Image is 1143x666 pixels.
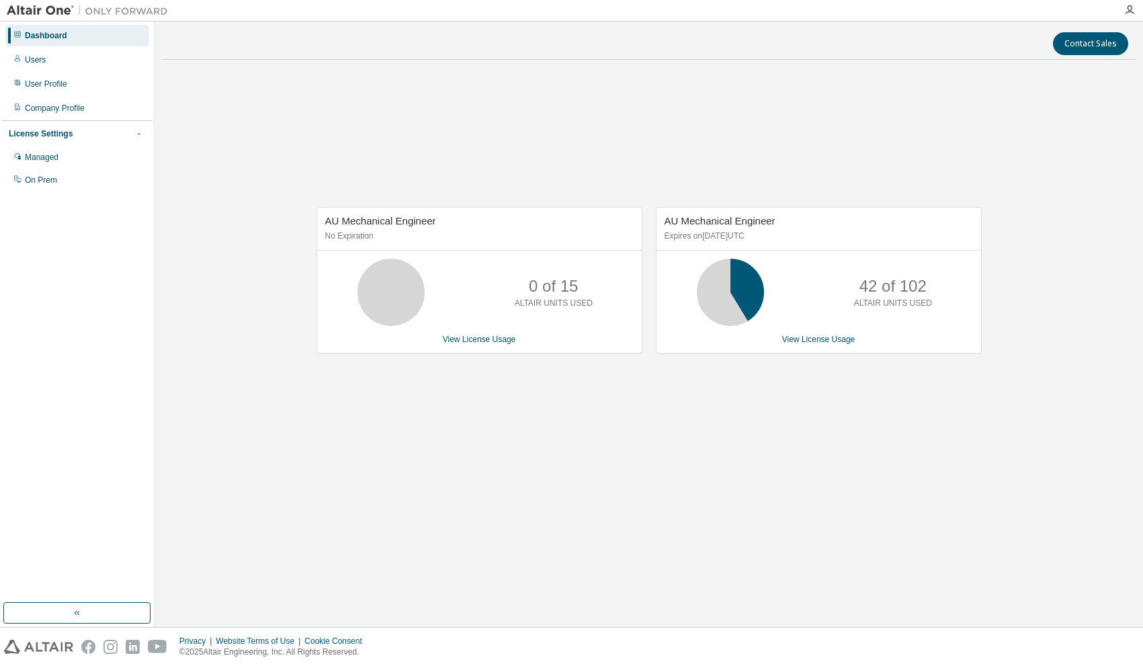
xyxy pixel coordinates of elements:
[859,275,927,298] p: 42 of 102
[665,215,775,226] span: AU Mechanical Engineer
[529,275,578,298] p: 0 of 15
[665,231,970,242] p: Expires on [DATE] UTC
[515,298,593,309] p: ALTAIR UNITS USED
[216,636,304,647] div: Website Terms of Use
[81,640,95,654] img: facebook.svg
[325,215,436,226] span: AU Mechanical Engineer
[25,103,85,114] div: Company Profile
[25,54,46,65] div: Users
[179,636,216,647] div: Privacy
[25,30,67,41] div: Dashboard
[1053,32,1128,55] button: Contact Sales
[4,640,73,654] img: altair_logo.svg
[126,640,140,654] img: linkedin.svg
[25,152,58,163] div: Managed
[25,79,67,89] div: User Profile
[148,640,167,654] img: youtube.svg
[9,128,73,139] div: License Settings
[179,647,370,658] p: © 2025 Altair Engineering, Inc. All Rights Reserved.
[782,335,855,344] a: View License Usage
[103,640,118,654] img: instagram.svg
[443,335,516,344] a: View License Usage
[325,231,630,242] p: No Expiration
[7,4,175,17] img: Altair One
[304,636,370,647] div: Cookie Consent
[25,175,57,185] div: On Prem
[854,298,932,309] p: ALTAIR UNITS USED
